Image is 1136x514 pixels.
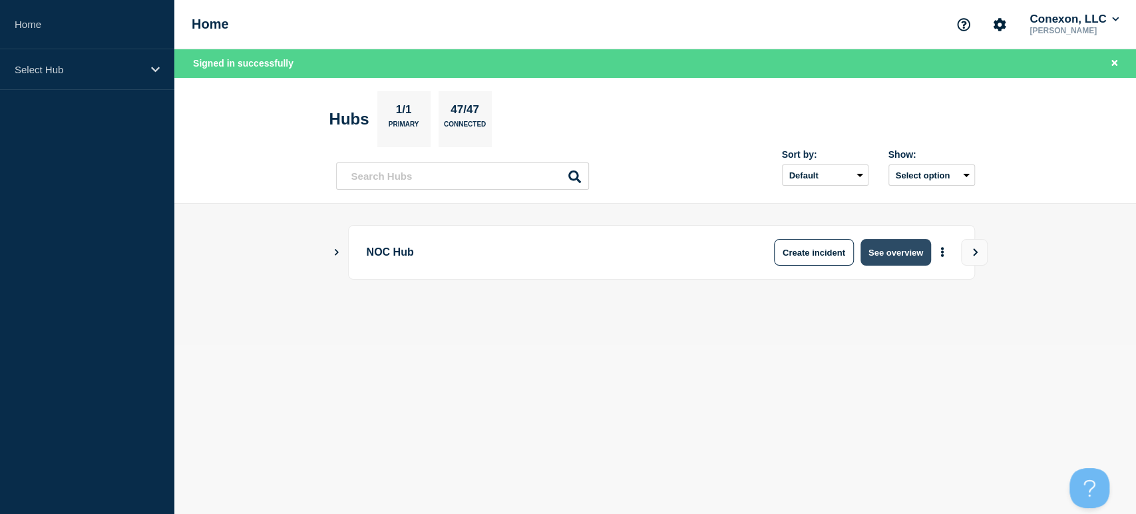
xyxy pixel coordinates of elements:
button: Account settings [986,11,1014,39]
p: 1/1 [391,103,417,121]
p: [PERSON_NAME] [1027,26,1121,35]
p: Select Hub [15,64,142,75]
p: NOC Hub [367,239,735,266]
div: Sort by: [782,149,868,160]
button: Conexon, LLC [1027,13,1121,26]
button: More actions [934,240,951,265]
p: Primary [389,121,419,134]
h1: Home [192,17,229,32]
button: Support [950,11,978,39]
p: 47/47 [446,103,484,121]
h2: Hubs [329,110,369,128]
p: Connected [444,121,486,134]
button: View [961,239,988,266]
button: Select option [888,164,975,186]
div: Show: [888,149,975,160]
button: See overview [860,239,931,266]
span: Signed in successfully [193,58,293,69]
button: Show Connected Hubs [333,248,340,258]
select: Sort by [782,164,868,186]
iframe: Help Scout Beacon - Open [1069,468,1109,508]
button: Close banner [1106,56,1123,71]
input: Search Hubs [336,162,589,190]
button: Create incident [774,239,854,266]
